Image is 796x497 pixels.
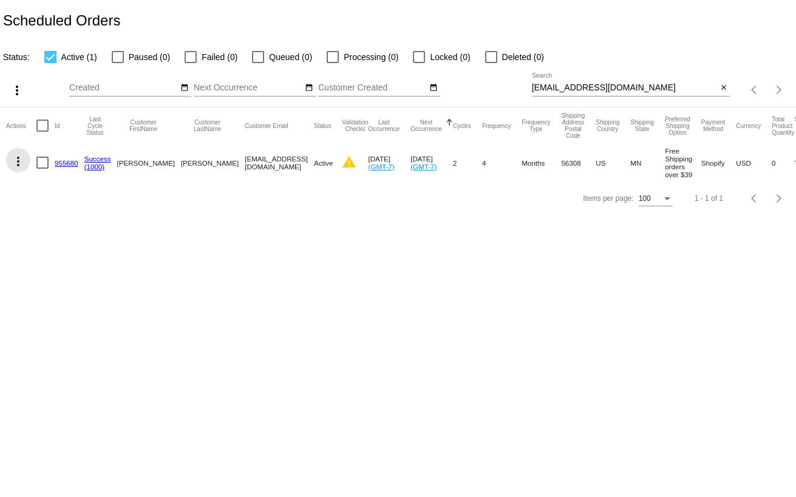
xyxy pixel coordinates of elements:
button: Change sorting for ShippingState [630,119,654,132]
span: 100 [639,194,651,203]
mat-cell: [DATE] [369,144,411,181]
span: Queued (0) [269,50,312,64]
span: Locked (0) [430,50,470,64]
mat-cell: US [596,144,630,181]
a: (GMT-7) [369,163,395,171]
button: Previous page [743,78,767,102]
span: Status: [3,52,30,62]
mat-cell: [PERSON_NAME] [117,144,181,181]
a: (GMT-7) [410,163,437,171]
button: Change sorting for Cycles [453,122,471,129]
span: Active [314,159,333,167]
mat-icon: close [719,83,728,93]
button: Change sorting for LastProcessingCycleId [84,116,106,136]
button: Next page [767,78,791,102]
button: Change sorting for CustomerLastName [181,119,234,132]
mat-cell: 56308 [561,144,596,181]
button: Change sorting for CustomerFirstName [117,119,170,132]
button: Change sorting for FrequencyType [522,119,550,132]
mat-cell: 4 [482,144,522,181]
mat-header-cell: Total Product Quantity [772,107,794,144]
mat-cell: [DATE] [410,144,453,181]
mat-cell: MN [630,144,665,181]
span: Paused (0) [129,50,170,64]
button: Change sorting for Frequency [482,122,511,129]
button: Change sorting for CustomerEmail [245,122,288,129]
button: Change sorting for PaymentMethod.Type [701,119,725,132]
button: Change sorting for CurrencyIso [736,122,761,129]
button: Clear [717,82,730,95]
button: Change sorting for LastOccurrenceUtc [369,119,400,132]
mat-cell: 2 [453,144,482,181]
mat-cell: USD [736,144,772,181]
input: Next Occurrence [194,83,303,93]
mat-icon: more_vert [10,83,24,98]
button: Change sorting for Id [55,122,60,129]
button: Change sorting for NextOccurrenceUtc [410,119,442,132]
mat-cell: [EMAIL_ADDRESS][DOMAIN_NAME] [245,144,314,181]
mat-icon: warning [342,155,356,169]
input: Customer Created [318,83,427,93]
button: Previous page [743,186,767,211]
a: 955680 [55,159,78,167]
mat-cell: Shopify [701,144,736,181]
mat-icon: more_vert [11,154,26,169]
mat-header-cell: Validation Checks [342,107,368,144]
mat-cell: Free Shipping orders over $39 [665,144,701,181]
button: Change sorting for ShippingCountry [596,119,619,132]
mat-icon: date_range [180,83,189,93]
span: Processing (0) [344,50,398,64]
mat-cell: Months [522,144,561,181]
button: Change sorting for PreferredShippingOption [665,116,690,136]
input: Created [69,83,179,93]
span: Failed (0) [202,50,237,64]
mat-icon: date_range [429,83,438,93]
button: Next page [767,186,791,211]
div: 1 - 1 of 1 [695,194,723,203]
button: Change sorting for Status [314,122,331,129]
span: Active (1) [61,50,97,64]
a: Success [84,155,111,163]
h2: Scheduled Orders [3,12,120,29]
span: Deleted (0) [502,50,544,64]
button: Change sorting for ShippingPostcode [561,112,585,139]
a: (1000) [84,163,105,171]
mat-cell: [PERSON_NAME] [181,144,245,181]
mat-select: Items per page: [639,195,673,203]
input: Search [532,83,718,93]
mat-icon: date_range [305,83,313,93]
div: Items per page: [583,194,633,203]
mat-header-cell: Actions [6,107,36,144]
mat-cell: 0 [772,144,794,181]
